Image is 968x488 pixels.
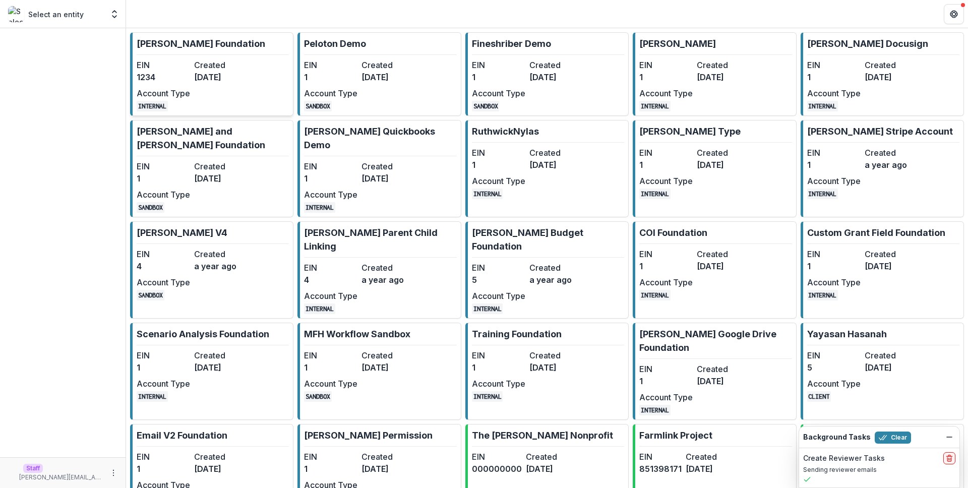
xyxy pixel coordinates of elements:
a: [PERSON_NAME] V4EIN4Createda year agoAccount TypeSANDBOX [130,221,293,319]
dd: a year ago [865,159,918,171]
dt: Created [529,262,583,274]
dt: EIN [639,363,693,375]
code: SANDBOX [472,101,500,111]
p: [PERSON_NAME] Quickbooks Demo [304,125,456,152]
dt: Account Type [137,189,190,201]
dt: Created [529,59,583,71]
dd: 1 [137,463,190,475]
a: [PERSON_NAME] Budget FoundationEIN5Createda year agoAccount TypeINTERNAL [465,221,629,319]
a: Training FoundationEIN1Created[DATE]Account TypeINTERNAL [465,323,629,420]
dd: 5 [807,361,861,374]
code: INTERNAL [639,405,671,415]
dt: Created [361,451,415,463]
p: Fineshriber Demo [472,37,551,50]
dt: EIN [472,59,525,71]
dt: Created [686,451,728,463]
dt: EIN [304,451,357,463]
dt: EIN [472,262,525,274]
dt: Created [361,349,415,361]
code: INTERNAL [137,101,168,111]
dt: Created [865,59,918,71]
dt: Account Type [639,391,693,403]
dt: Created [697,59,750,71]
dt: Created [194,248,248,260]
code: INTERNAL [304,202,335,213]
dt: EIN [137,451,190,463]
a: COI FoundationEIN1Created[DATE]Account TypeINTERNAL [633,221,796,319]
dd: a year ago [361,274,415,286]
dt: Account Type [304,290,357,302]
dt: Account Type [807,276,861,288]
dd: 1 [137,172,190,185]
code: INTERNAL [472,391,503,402]
dd: [DATE] [697,159,750,171]
button: More [107,467,119,479]
dd: 1 [639,260,693,272]
code: INTERNAL [639,189,671,199]
dd: [DATE] [529,71,583,83]
p: Staff [23,464,43,473]
img: Select an entity [8,6,24,22]
p: Yayasan Hasanah [807,327,887,341]
dd: [DATE] [361,463,415,475]
dt: Created [865,248,918,260]
code: INTERNAL [304,303,335,314]
p: Sending reviewer emails [803,465,955,474]
dd: [DATE] [686,463,728,475]
dt: Created [697,363,750,375]
code: INTERNAL [807,290,838,300]
dd: 1 [472,159,525,171]
dd: 1 [807,159,861,171]
dt: Created [361,59,415,71]
a: [PERSON_NAME] Stripe AccountEIN1Createda year agoAccount TypeINTERNAL [801,120,964,217]
p: [PERSON_NAME][EMAIL_ADDRESS][DOMAIN_NAME] [19,473,103,482]
p: [PERSON_NAME] Stripe Account [807,125,953,138]
dt: Created [697,248,750,260]
dt: EIN [304,59,357,71]
dd: [DATE] [865,260,918,272]
a: [PERSON_NAME] FoundationEIN1234Created[DATE]Account TypeINTERNAL [130,32,293,116]
a: RuthwickNylasEIN1Created[DATE]Account TypeINTERNAL [465,120,629,217]
p: The [PERSON_NAME] Nonprofit [472,429,613,442]
dd: 851398171 [639,463,682,475]
button: Dismiss [943,431,955,443]
dd: [DATE] [194,463,248,475]
p: Custom Grant Field Foundation [807,226,945,239]
p: Training Foundation [472,327,562,341]
a: [PERSON_NAME] Quickbooks DemoEIN1Created[DATE]Account TypeINTERNAL [297,120,461,217]
a: Scenario Analysis FoundationEIN1Created[DATE]Account TypeINTERNAL [130,323,293,420]
p: [PERSON_NAME] Type [639,125,741,138]
dt: EIN [304,160,357,172]
dd: 1 [304,71,357,83]
dd: a year ago [529,274,583,286]
p: [PERSON_NAME] Budget Foundation [472,226,624,253]
dd: [DATE] [361,172,415,185]
a: Yayasan HasanahEIN5Created[DATE]Account TypeCLIENT [801,323,964,420]
p: [PERSON_NAME] Parent Child Linking [304,226,456,253]
dd: [DATE] [697,71,750,83]
dd: [DATE] [194,361,248,374]
a: [PERSON_NAME] DocusignEIN1Created[DATE]Account TypeINTERNAL [801,32,964,116]
dt: Account Type [807,87,861,99]
dt: Account Type [807,175,861,187]
dd: [DATE] [529,361,583,374]
dt: Account Type [807,378,861,390]
dd: 1 [304,463,357,475]
dt: EIN [304,262,357,274]
dt: Created [194,160,248,172]
dt: Account Type [472,290,525,302]
dt: EIN [472,147,525,159]
code: SANDBOX [304,101,332,111]
dt: Created [361,262,415,274]
code: INTERNAL [639,290,671,300]
dt: Account Type [639,175,693,187]
dt: EIN [639,451,682,463]
button: Clear [875,432,911,444]
dd: 5 [472,274,525,286]
dt: Account Type [137,276,190,288]
p: Peloton Demo [304,37,366,50]
dd: [DATE] [194,172,248,185]
a: Peloton DemoEIN1Created[DATE]Account TypeSANDBOX [297,32,461,116]
dd: 1 [472,71,525,83]
dt: Account Type [639,276,693,288]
